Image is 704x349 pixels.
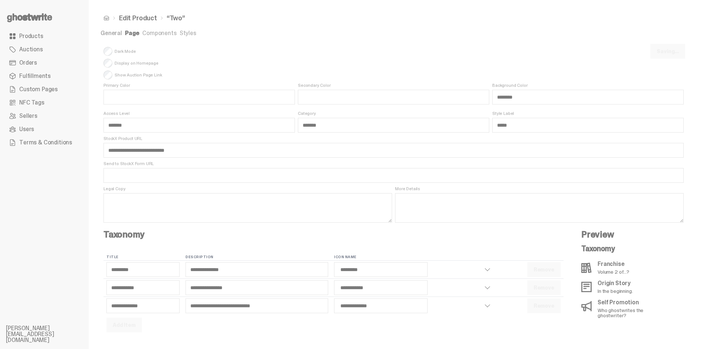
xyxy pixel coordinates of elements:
input: Category [298,118,489,133]
p: Who ghostwrites the ghostwriter? [598,308,672,318]
span: Display on Homepage [103,59,168,68]
textarea: More Details [395,193,684,223]
p: In the beginning. [598,288,633,294]
a: Products [6,30,83,43]
a: Orders [6,56,83,69]
input: Show Auction Page Link [103,71,112,79]
input: StockX Product URL [103,143,684,158]
span: Fulfillments [19,73,51,79]
span: Show Auction Page Link [103,71,168,79]
th: Icon Name [331,254,497,261]
a: Styles [180,29,196,37]
input: Background Color [492,90,684,105]
p: Origin Story [598,280,633,286]
a: Page [125,29,139,37]
span: Style Label [492,110,684,116]
a: Users [6,123,83,136]
a: Sellers [6,109,83,123]
input: Access Level [103,118,295,133]
a: Auctions [6,43,83,56]
span: StockX Product URL [103,136,684,141]
h4: Preview [581,230,672,239]
span: Orders [19,60,37,66]
input: Style Label [492,118,684,133]
span: Secondary Color [298,82,489,88]
span: Terms & Conditions [19,140,72,146]
span: Users [19,126,34,132]
th: Title [103,254,183,261]
p: Volume 2 of...? [598,269,629,274]
input: Send to StockX Form URL [103,168,684,183]
span: Primary Color [103,82,295,88]
span: Sellers [19,113,37,119]
span: NFC Tags [19,100,44,106]
h4: Taxonomy [103,230,564,239]
a: Terms & Conditions [6,136,83,149]
input: Primary Color [103,90,295,105]
span: Dark Mode [103,47,168,56]
span: Legal Copy [103,186,392,192]
span: More Details [395,186,684,192]
a: General [101,29,122,37]
input: Display on Homepage [103,59,112,68]
a: Custom Pages [6,83,83,96]
a: NFC Tags [6,96,83,109]
th: Description [183,254,331,261]
p: Self Promotion [598,300,672,305]
span: Send to StockX Form URL [103,161,684,167]
span: Background Color [492,82,684,88]
input: Secondary Color [298,90,489,105]
span: Category [298,110,489,116]
span: Custom Pages [19,86,58,92]
li: “Two” [157,15,185,21]
span: Access Level [103,110,295,116]
a: Fulfillments [6,69,83,83]
span: Auctions [19,47,43,52]
input: Dark Mode [103,47,112,56]
span: Products [19,33,43,39]
a: Edit Product [119,15,157,21]
p: Taxonomy [581,245,672,252]
textarea: Legal Copy [103,193,392,223]
a: Components [142,29,176,37]
li: [PERSON_NAME][EMAIL_ADDRESS][DOMAIN_NAME] [6,325,95,343]
p: Franchise [598,261,629,267]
